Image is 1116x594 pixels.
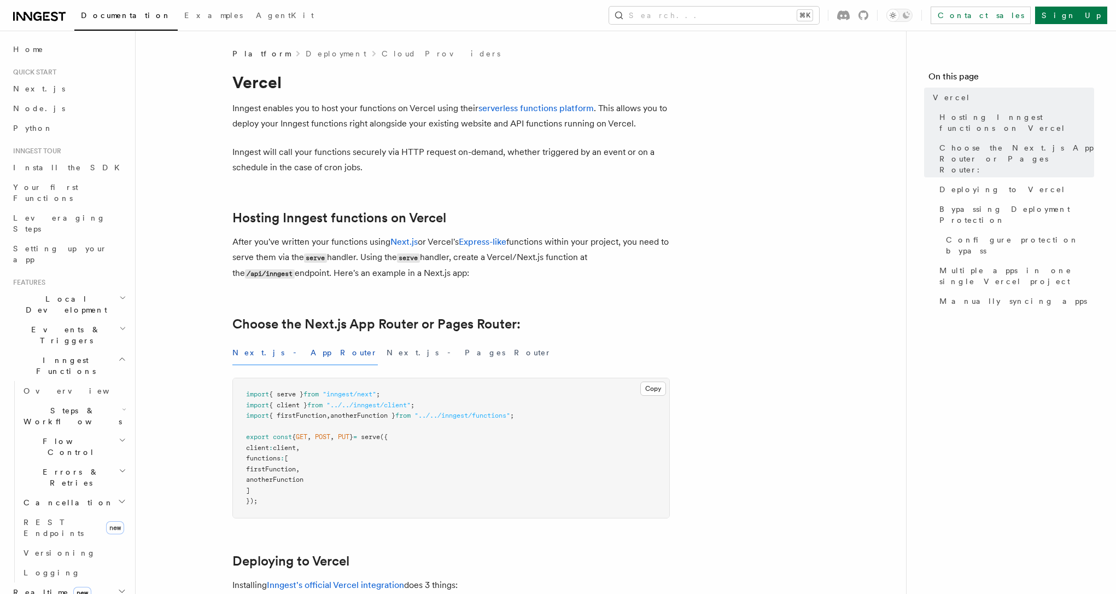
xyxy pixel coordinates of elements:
[640,382,666,396] button: Copy
[9,118,128,138] a: Python
[361,433,380,441] span: serve
[939,265,1094,287] span: Multiple apps in one single Vercel project
[13,244,107,264] span: Setting up your app
[9,381,128,583] div: Inngest Functions
[9,350,128,381] button: Inngest Functions
[246,465,296,473] span: firstFunction
[246,444,269,452] span: client
[411,401,414,409] span: ;
[315,433,330,441] span: POST
[13,124,53,132] span: Python
[232,578,670,593] p: Installing does 3 things:
[931,7,1031,24] a: Contact sales
[19,431,128,462] button: Flow Control
[232,72,670,92] h1: Vercel
[9,239,128,269] a: Setting up your app
[13,163,126,172] span: Install the SDK
[292,433,296,441] span: {
[296,465,300,473] span: ,
[281,454,284,462] span: :
[19,493,128,512] button: Cancellation
[246,454,281,462] span: functions
[246,412,269,419] span: import
[232,48,290,59] span: Platform
[13,183,78,203] span: Your first Functions
[184,11,243,20] span: Examples
[246,401,269,409] span: import
[935,291,1094,311] a: Manually syncing apps
[24,549,96,557] span: Versioning
[232,145,670,175] p: Inngest will call your functions securely via HTTP request on-demand, whether triggered by an eve...
[9,147,61,155] span: Inngest tour
[935,180,1094,199] a: Deploying to Vercel
[246,487,250,494] span: ]
[387,341,552,365] button: Next.js - Pages Router
[178,3,249,30] a: Examples
[946,234,1094,256] span: Configure protection bypass
[19,436,119,458] span: Flow Control
[939,112,1094,134] span: Hosting Inngest functions on Vercel
[232,101,670,131] p: Inngest enables you to host your functions on Vercel using their . This allows you to deploy your...
[256,11,314,20] span: AgentKit
[303,390,319,398] span: from
[395,412,411,419] span: from
[13,104,65,113] span: Node.js
[9,79,128,99] a: Next.js
[13,84,65,93] span: Next.js
[326,401,411,409] span: "../../inngest/client"
[330,433,334,441] span: ,
[307,401,323,409] span: from
[19,381,128,401] a: Overview
[9,293,119,315] span: Local Development
[284,454,288,462] span: [
[246,433,269,441] span: export
[510,412,514,419] span: ;
[9,158,128,177] a: Install the SDK
[296,433,307,441] span: GET
[232,341,378,365] button: Next.js - App Router
[397,253,420,263] code: serve
[9,99,128,118] a: Node.js
[19,462,128,493] button: Errors & Retries
[933,92,971,103] span: Vercel
[9,39,128,59] a: Home
[935,199,1094,230] a: Bypassing Deployment Protection
[19,543,128,563] a: Versioning
[323,390,376,398] span: "inngest/next"
[19,405,122,427] span: Steps & Workflows
[9,68,56,77] span: Quick start
[232,316,521,332] a: Choose the Next.js App Router or Pages Router:
[9,289,128,320] button: Local Development
[935,107,1094,138] a: Hosting Inngest functions on Vercel
[9,278,45,287] span: Features
[273,433,292,441] span: const
[797,10,813,21] kbd: ⌘K
[24,387,136,395] span: Overview
[267,580,404,590] a: Inngest's official Vercel integration
[106,521,124,534] span: new
[249,3,320,30] a: AgentKit
[459,237,506,247] a: Express-like
[246,497,258,505] span: });
[307,433,311,441] span: ,
[380,433,388,441] span: ({
[19,512,128,543] a: REST Endpointsnew
[330,412,395,419] span: anotherFunction }
[245,269,295,279] code: /api/inngest
[296,444,300,452] span: ,
[232,553,349,569] a: Deploying to Vercel
[24,518,84,538] span: REST Endpoints
[9,177,128,208] a: Your first Functions
[232,210,446,226] a: Hosting Inngest functions on Vercel
[942,230,1094,261] a: Configure protection bypass
[9,324,119,346] span: Events & Triggers
[338,433,349,441] span: PUT
[13,214,106,233] span: Leveraging Steps
[928,70,1094,88] h4: On this page
[935,138,1094,180] a: Choose the Next.js App Router or Pages Router:
[609,7,819,24] button: Search...⌘K
[326,412,330,419] span: ,
[232,234,670,281] p: After you've written your functions using or Vercel's functions within your project, you need to ...
[269,412,326,419] span: { firstFunction
[13,44,44,55] span: Home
